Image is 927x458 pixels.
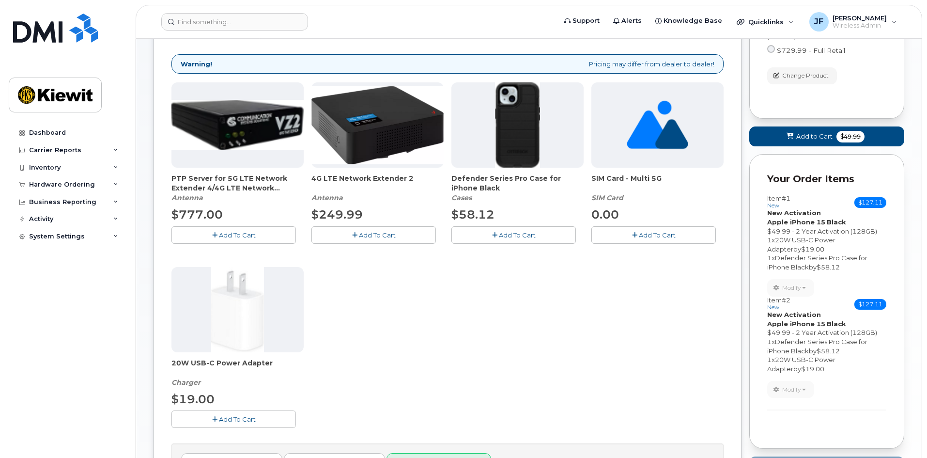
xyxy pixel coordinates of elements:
[211,267,264,352] img: apple20w.jpg
[171,193,203,202] em: Antenna
[854,197,886,208] span: $127.11
[782,284,801,292] span: Modify
[777,47,845,54] span: $729.99 - Full Retail
[854,299,886,310] span: $127.11
[767,195,790,209] h3: Item
[451,193,472,202] em: Cases
[171,226,296,243] button: Add To Cart
[767,45,775,53] input: $729.99 - Full Retail
[767,355,886,373] div: x by
[767,338,867,355] span: Defender Series Pro Case for iPhone Black
[359,231,396,239] span: Add To Cart
[639,231,676,239] span: Add To Cart
[311,86,444,164] img: 4glte_extender.png
[649,11,729,31] a: Knowledge Base
[171,207,223,221] span: $777.00
[627,82,688,168] img: no_image_found-2caef05468ed5679b831cfe6fc140e25e0c280774317ffc20a367ab7fd17291e.png
[782,194,790,202] span: #1
[767,311,821,318] strong: New Activation
[767,279,814,296] button: Modify
[827,218,846,226] strong: Black
[591,226,716,243] button: Add To Cart
[219,231,256,239] span: Add To Cart
[557,11,606,31] a: Support
[767,236,835,253] span: 20W USB-C Power Adapter
[767,254,772,262] span: 1
[767,254,867,271] span: Defender Series Pro Case for iPhone Black
[311,174,444,193] span: 4G LTE Network Extender 2
[767,320,825,328] strong: Apple iPhone 15
[451,207,494,221] span: $58.12
[730,12,801,32] div: Quicklinks
[664,16,722,26] span: Knowledge Base
[782,385,801,394] span: Modify
[833,14,887,22] span: [PERSON_NAME]
[767,338,772,346] span: 1
[767,218,825,226] strong: Apple iPhone 15
[171,174,304,203] div: PTP Server for 5G LTE Network Extender 4/4G LTE Network Extender 3
[606,11,649,31] a: Alerts
[767,253,886,271] div: x by
[181,60,212,69] strong: Warning!
[767,356,835,373] span: 20W USB-C Power Adapter
[311,174,444,203] div: 4G LTE Network Extender 2
[767,356,772,363] span: 1
[767,304,779,311] small: new
[833,22,887,30] span: Wireless Admin
[827,320,846,328] strong: Black
[767,209,821,217] strong: New Activation
[767,67,837,84] button: Change Product
[171,411,296,427] button: Add To Cart
[451,174,584,203] div: Defender Series Pro Case for iPhone Black
[499,231,536,239] span: Add To Cart
[591,174,724,203] div: SIM Card - Multi 5G
[311,193,343,202] em: Antenna
[171,100,304,150] img: Casa_Sysem.png
[591,174,724,193] span: SIM Card - Multi 5G
[591,193,623,202] em: SIM Card
[748,18,784,26] span: Quicklinks
[767,328,886,337] div: $49.99 - 2 Year Activation (128GB)
[767,297,790,311] h3: Item
[495,82,541,168] img: defenderiphone14.png
[171,174,304,193] span: PTP Server for 5G LTE Network Extender 4/4G LTE Network Extender 3
[311,226,436,243] button: Add To Cart
[767,202,779,209] small: new
[171,54,724,74] div: Pricing may differ from dealer to dealer!
[591,207,619,221] span: 0.00
[219,415,256,423] span: Add To Cart
[767,236,886,253] div: x by
[836,131,865,142] span: $49.99
[767,24,864,40] span: $49.99 - 2 Year Activation (128GB)
[801,245,824,253] span: $19.00
[817,347,840,355] span: $58.12
[782,71,829,80] span: Change Product
[767,381,814,398] button: Modify
[572,16,600,26] span: Support
[782,296,790,304] span: #2
[767,227,886,236] div: $49.99 - 2 Year Activation (128GB)
[171,358,304,387] div: 20W USB-C Power Adapter
[767,172,886,186] p: Your Order Items
[814,16,823,28] span: JF
[171,358,304,378] span: 20W USB-C Power Adapter
[171,392,215,406] span: $19.00
[801,365,824,373] span: $19.00
[749,126,904,146] button: Add to Cart $49.99
[767,236,772,244] span: 1
[621,16,642,26] span: Alerts
[767,337,886,355] div: x by
[817,263,840,271] span: $58.12
[885,416,920,451] iframe: Messenger Launcher
[796,132,833,141] span: Add to Cart
[451,174,584,193] span: Defender Series Pro Case for iPhone Black
[161,13,308,31] input: Find something...
[803,12,904,32] div: Jared French
[451,226,576,243] button: Add To Cart
[171,378,201,387] em: Charger
[311,207,363,221] span: $249.99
